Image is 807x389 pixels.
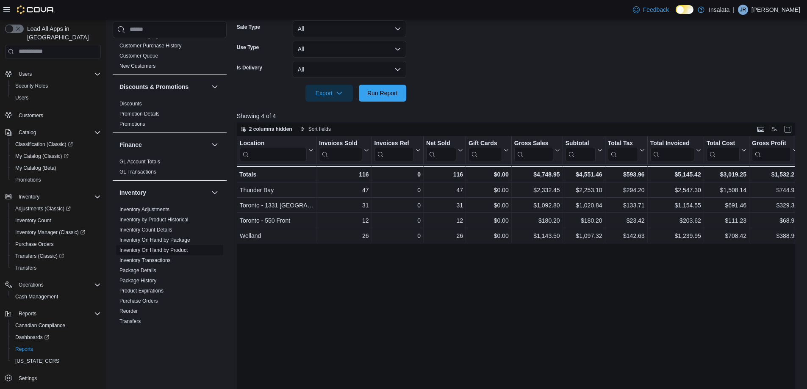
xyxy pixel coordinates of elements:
a: Promotions [119,121,145,127]
span: Dashboards [12,332,101,342]
a: Package Details [119,268,156,273]
a: Discounts [119,101,142,107]
a: Inventory Count Details [119,227,172,233]
span: Purchase Orders [15,241,54,248]
div: Subtotal [565,140,595,161]
span: Inventory [19,193,39,200]
div: 26 [319,231,369,241]
a: Inventory Count [12,215,55,226]
div: James Roode [738,5,748,15]
div: 0 [374,200,420,210]
a: Reports [12,344,36,354]
span: Inventory Manager (Classic) [12,227,101,237]
button: [US_STATE] CCRS [8,355,104,367]
button: Users [8,92,104,104]
span: Feedback [643,6,669,14]
button: Users [15,69,35,79]
div: $0.00 [469,215,509,226]
div: 31 [426,200,463,210]
a: Inventory Transactions [119,257,171,263]
a: Inventory Adjustments [119,207,169,212]
a: Canadian Compliance [12,320,69,331]
button: Finance [119,141,208,149]
span: Inventory On Hand by Product [119,247,188,254]
div: $2,253.10 [565,185,602,195]
div: $133.71 [607,200,644,210]
div: $2,547.30 [650,185,701,195]
span: Canadian Compliance [12,320,101,331]
div: $708.42 [707,231,746,241]
a: Promotions [12,175,44,185]
div: Thunder Bay [240,185,313,195]
span: Users [15,69,101,79]
button: Invoices Ref [374,140,420,161]
button: Inventory [210,188,220,198]
button: Transfers [8,262,104,274]
span: Users [15,94,28,101]
input: Dark Mode [676,5,693,14]
div: Finance [113,157,227,180]
div: Total Cost [706,140,739,148]
img: Cova [17,6,55,14]
button: My Catalog (Beta) [8,162,104,174]
span: Inventory Count [12,215,101,226]
button: Discounts & Promotions [210,82,220,92]
div: 0 [374,231,420,241]
span: 2 columns hidden [249,126,292,132]
div: Total Invoiced [650,140,694,148]
div: Discounts & Promotions [113,99,227,132]
a: Adjustments (Classic) [8,203,104,215]
div: Gift Cards [469,140,502,148]
div: $1,532.21 [752,169,798,179]
a: Dashboards [12,332,53,342]
button: Promotions [8,174,104,186]
button: Finance [210,140,220,150]
button: Gross Sales [514,140,560,161]
span: Washington CCRS [12,356,101,366]
div: $744.96 [752,185,798,195]
div: $142.63 [607,231,644,241]
div: $691.46 [707,200,746,210]
button: Settings [2,372,104,384]
span: Classification (Classic) [12,139,101,149]
a: Dashboards [8,331,104,343]
div: $0.00 [469,231,509,241]
button: Subtotal [565,140,602,161]
div: Gross Sales [514,140,553,148]
span: Promotion Details [119,110,160,117]
a: My Catalog (Beta) [12,163,60,173]
span: Promotions [12,175,101,185]
span: Reports [15,309,101,319]
button: Purchase Orders [8,238,104,250]
button: Gift Cards [469,140,509,161]
span: My Catalog (Classic) [12,151,101,161]
span: My Catalog (Beta) [12,163,101,173]
span: Inventory Count [15,217,51,224]
span: Cash Management [15,293,58,300]
div: Invoices Sold [319,140,362,148]
span: Cash Management [12,292,101,302]
div: $1,097.32 [565,231,602,241]
button: Customers [2,109,104,121]
div: 0 [374,169,420,179]
div: Total Cost [706,140,739,161]
span: Catalog [19,129,36,136]
span: Transfers [119,318,141,325]
div: Gross Profit [752,140,791,148]
div: $0.00 [469,169,509,179]
span: Reports [12,344,101,354]
div: Net Sold [426,140,456,161]
span: Customers [15,110,101,120]
div: $111.23 [707,215,746,226]
button: Operations [15,280,47,290]
div: $0.00 [469,185,509,195]
div: $203.62 [650,215,701,226]
button: Display options [769,124,779,134]
div: Net Sold [426,140,456,148]
div: $5,145.42 [650,169,701,179]
button: Reports [2,308,104,320]
span: Operations [19,281,44,288]
span: Export [311,85,348,102]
